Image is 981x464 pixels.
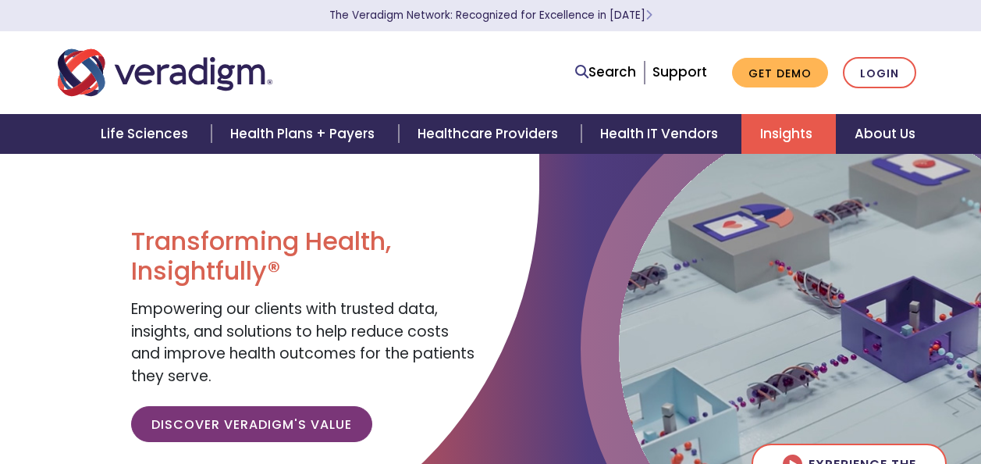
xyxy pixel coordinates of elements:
[843,57,916,89] a: Login
[652,62,707,81] a: Support
[645,8,652,23] span: Learn More
[329,8,652,23] a: The Veradigm Network: Recognized for Excellence in [DATE]Learn More
[836,114,934,154] a: About Us
[581,114,741,154] a: Health IT Vendors
[732,58,828,88] a: Get Demo
[131,227,478,287] h1: Transforming Health, Insightfully®
[211,114,398,154] a: Health Plans + Payers
[399,114,581,154] a: Healthcare Providers
[82,114,211,154] a: Life Sciences
[131,298,475,387] span: Empowering our clients with trusted data, insights, and solutions to help reduce costs and improv...
[575,62,636,83] a: Search
[741,114,836,154] a: Insights
[58,47,272,98] img: Veradigm logo
[131,406,372,442] a: Discover Veradigm's Value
